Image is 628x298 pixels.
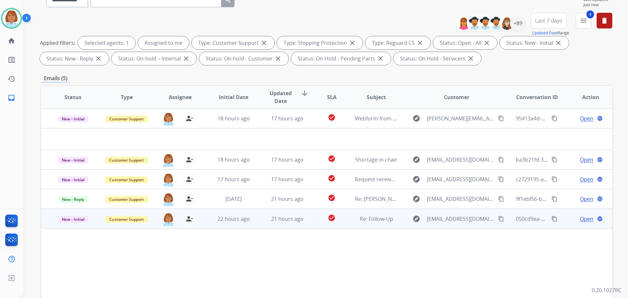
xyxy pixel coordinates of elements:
span: Open [580,195,593,203]
div: Assigned to me [138,36,189,49]
button: Updated Date [532,30,558,36]
span: Open [580,156,593,164]
div: +89 [510,15,526,31]
mat-icon: content_copy [551,176,557,182]
span: 4 [586,10,594,18]
img: agent-avatar [162,112,175,126]
span: Customer Support [105,216,148,223]
span: 21 hours ago [271,195,304,202]
span: Customer Support [105,115,148,122]
mat-icon: language [597,157,603,163]
mat-icon: explore [412,175,420,183]
mat-icon: close [483,39,491,47]
th: Action [559,86,612,109]
span: Shortage in chair [355,156,397,163]
p: Emails (5) [41,74,70,82]
span: Updated Date [266,89,296,105]
span: Open [580,175,593,183]
button: Last 7 days [531,13,567,28]
mat-icon: close [182,55,190,62]
mat-icon: person_remove [185,175,193,183]
mat-icon: close [376,55,384,62]
mat-icon: arrow_downward [301,89,308,97]
div: Status: Open - All [433,36,497,49]
span: 95413a4d-2864-4eb8-af6c-e870e72e174e [516,115,616,122]
span: Open [580,215,593,223]
mat-icon: person_remove [185,215,193,223]
mat-icon: close [554,39,562,47]
span: New - Initial [58,157,88,164]
img: avatar [2,9,21,27]
mat-icon: home [8,37,15,45]
mat-icon: close [274,55,282,62]
span: Status [64,93,81,101]
span: [DATE] [225,195,242,202]
span: Last 7 days [535,19,562,22]
mat-icon: check_circle [328,214,336,222]
span: Re: [PERSON_NAME][MEDICAL_DATA] Claim [355,195,460,202]
mat-icon: language [597,115,603,121]
mat-icon: close [467,55,475,62]
span: 17 hours ago [271,156,304,163]
span: 17 hours ago [271,176,304,183]
span: New - Initial [58,176,88,183]
img: agent-avatar [162,173,175,186]
span: 9f1ebf56-bbcf-4b27-a1ce-20861ac05f0d [516,195,612,202]
span: 18 hours ago [218,115,250,122]
mat-icon: close [416,39,424,47]
div: Status: On-hold – Internal [112,52,197,65]
mat-icon: inbox [8,94,15,102]
img: agent-avatar [162,153,175,167]
span: c2729195-ace3-4dd2-889b-bfa86e06ba7d [516,176,617,183]
div: Type: Customer Support [192,36,274,49]
mat-icon: close [260,39,268,47]
div: Status: New - Reply [40,52,109,65]
mat-icon: content_copy [551,196,557,202]
span: 18 hours ago [218,156,250,163]
p: Applied filters: [40,39,75,47]
mat-icon: content_copy [551,115,557,121]
mat-icon: person_remove [185,195,193,203]
p: 0.20.1027RC [592,286,621,294]
mat-icon: check_circle [328,174,336,182]
span: Type [121,93,133,101]
span: Initial Date [219,93,248,101]
span: Webform from [PERSON_NAME][EMAIL_ADDRESS][DOMAIN_NAME] on [DATE] [355,115,544,122]
mat-icon: check_circle [328,194,336,202]
span: Request received] Resolve the issue and log your decision. ͏‌ ͏‌ ͏‌ ͏‌ ͏‌ ͏‌ ͏‌ ͏‌ ͏‌ ͏‌ ͏‌ ͏‌ ͏‌... [355,176,548,183]
mat-icon: content_copy [551,157,557,163]
span: ba3b21fd-3b0a-48a2-9ee7-3695b300ba04 [516,156,617,163]
mat-icon: explore [412,215,420,223]
span: New - Initial [58,216,88,223]
span: Re: Follow-Up [360,215,393,222]
mat-icon: explore [412,114,420,122]
mat-icon: person_remove [185,114,193,122]
span: Customer Support [105,196,148,203]
mat-icon: content_copy [498,157,504,163]
mat-icon: check_circle [328,155,336,163]
mat-icon: explore [412,195,420,203]
span: [EMAIL_ADDRESS][DOMAIN_NAME] [427,215,494,223]
span: 050cd9ea-d222-46ab-be10-ceb43a40ee5a [516,215,618,222]
span: [EMAIL_ADDRESS][DOMAIN_NAME] [427,195,494,203]
div: Status: New - Initial [500,36,569,49]
mat-icon: close [348,39,356,47]
mat-icon: check_circle [328,114,336,121]
span: [PERSON_NAME][EMAIL_ADDRESS][DOMAIN_NAME] [427,114,494,122]
span: [EMAIL_ADDRESS][DOMAIN_NAME] [427,175,494,183]
div: Type: Shipping Protection [277,36,363,49]
div: Status: On-hold - Customer [199,52,288,65]
span: Conversation ID [516,93,558,101]
mat-icon: content_copy [551,216,557,222]
span: New - Initial [58,115,88,122]
mat-icon: menu [580,17,587,25]
button: 4 [576,13,591,28]
div: Status: On Hold - Servicers [393,52,481,65]
mat-icon: language [597,176,603,182]
span: 17 hours ago [218,176,250,183]
span: Just now [584,2,612,8]
div: Type: Reguard CS [365,36,430,49]
mat-icon: close [95,55,102,62]
img: agent-avatar [162,192,175,206]
mat-icon: history [8,75,15,83]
